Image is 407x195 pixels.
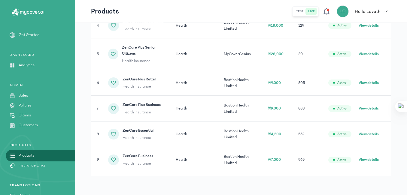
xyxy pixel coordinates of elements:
[359,80,379,86] button: View details
[359,157,379,163] button: View details
[97,157,99,162] span: 9
[337,5,391,17] button: LOHello Loveth
[172,121,220,147] td: Health
[97,52,99,56] span: 5
[19,152,34,159] p: Products
[123,153,153,159] span: ZenCare Business
[298,81,305,85] span: 805
[123,76,156,82] span: ZenCare Plus Retail
[123,102,161,108] span: ZenCare Plus Business
[19,102,32,109] p: Policies
[268,81,281,85] span: ₦9,000
[220,70,265,96] td: Bastion Health Limited
[298,23,304,28] span: 129
[268,132,281,136] span: ₦4,500
[337,5,349,17] div: LO
[359,51,379,57] button: View details
[220,147,265,172] td: Bastion Health Limited
[123,127,153,133] span: ZenCare Essential
[123,26,164,32] span: Health Insurance
[220,96,265,121] td: Bastion Health Limited
[172,38,220,70] td: Health
[122,58,168,64] span: Health Insurance
[220,38,265,70] td: MyCoverGenius
[220,121,265,147] td: Bastion Health Limited
[294,8,306,15] button: test
[359,22,379,28] button: View details
[337,106,347,111] span: Active
[306,8,317,15] button: live
[355,8,380,15] p: Hello Loveth
[123,83,156,89] span: Health Insurance
[359,131,379,137] button: View details
[172,70,220,96] td: Health
[97,132,99,136] span: 8
[268,157,281,162] span: ₦7,000
[359,105,379,111] button: View details
[19,112,31,118] p: Claims
[122,44,168,57] span: ZenCare Plus Senior Citizens
[298,52,303,56] span: 20
[337,80,347,85] span: Active
[337,132,347,136] span: Active
[172,96,220,121] td: Health
[268,106,281,110] span: ₦9,000
[172,13,220,38] td: Health
[337,157,347,162] span: Active
[19,92,28,99] p: Sales
[97,81,99,85] span: 6
[337,52,347,56] span: Active
[19,32,40,38] p: Get Started
[298,157,305,162] span: 969
[220,13,265,38] td: Bastion Health Limited
[298,132,305,136] span: 552
[268,23,283,28] span: ₦18,000
[19,62,35,68] p: Analytics
[298,106,305,110] span: 888
[123,135,153,141] span: Health Insurance
[268,52,284,56] span: ₦28,000
[172,147,220,172] td: Health
[123,160,153,166] span: Health Insurance
[91,7,119,16] p: Products
[123,109,161,115] span: Health Insurance
[97,23,99,28] span: 4
[337,23,347,28] span: Active
[97,106,99,110] span: 7
[19,162,45,169] p: Insurance Links
[19,122,38,128] p: Customers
